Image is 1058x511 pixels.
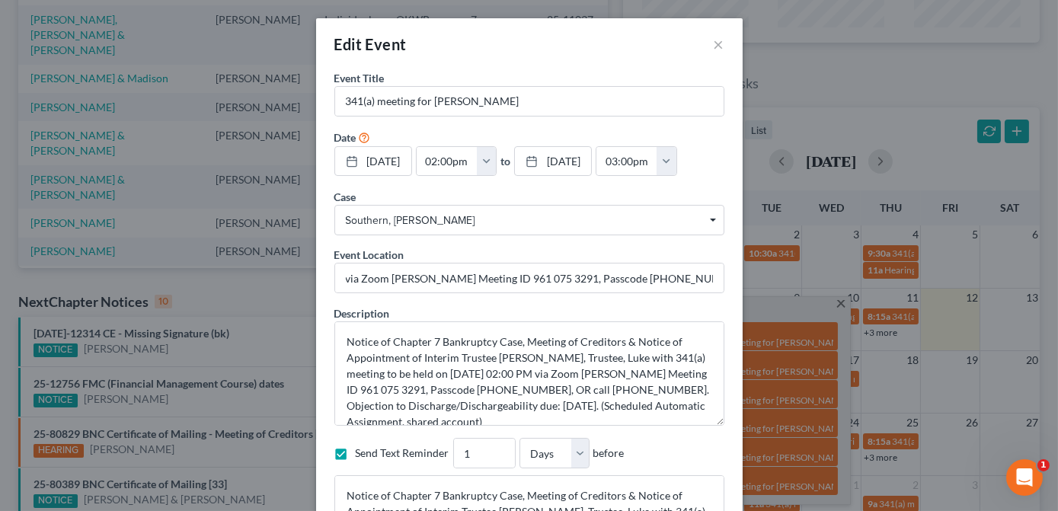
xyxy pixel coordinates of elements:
[334,305,390,321] label: Description
[596,147,657,176] input: -- : --
[593,446,624,461] span: before
[356,446,449,461] label: Send Text Reminder
[417,147,478,176] input: -- : --
[334,247,404,263] label: Event Location
[346,212,713,228] span: Southern, [PERSON_NAME]
[334,129,356,145] label: Date
[334,205,724,235] span: Select box activate
[335,147,411,176] a: [DATE]
[454,439,515,468] input: --
[334,72,385,85] span: Event Title
[334,189,356,205] label: Case
[334,35,407,53] span: Edit Event
[714,35,724,53] button: ×
[335,87,724,116] input: Enter event name...
[335,263,724,292] input: Enter location...
[515,147,591,176] a: [DATE]
[500,153,510,169] label: to
[1006,459,1043,496] iframe: Intercom live chat
[1037,459,1050,471] span: 1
